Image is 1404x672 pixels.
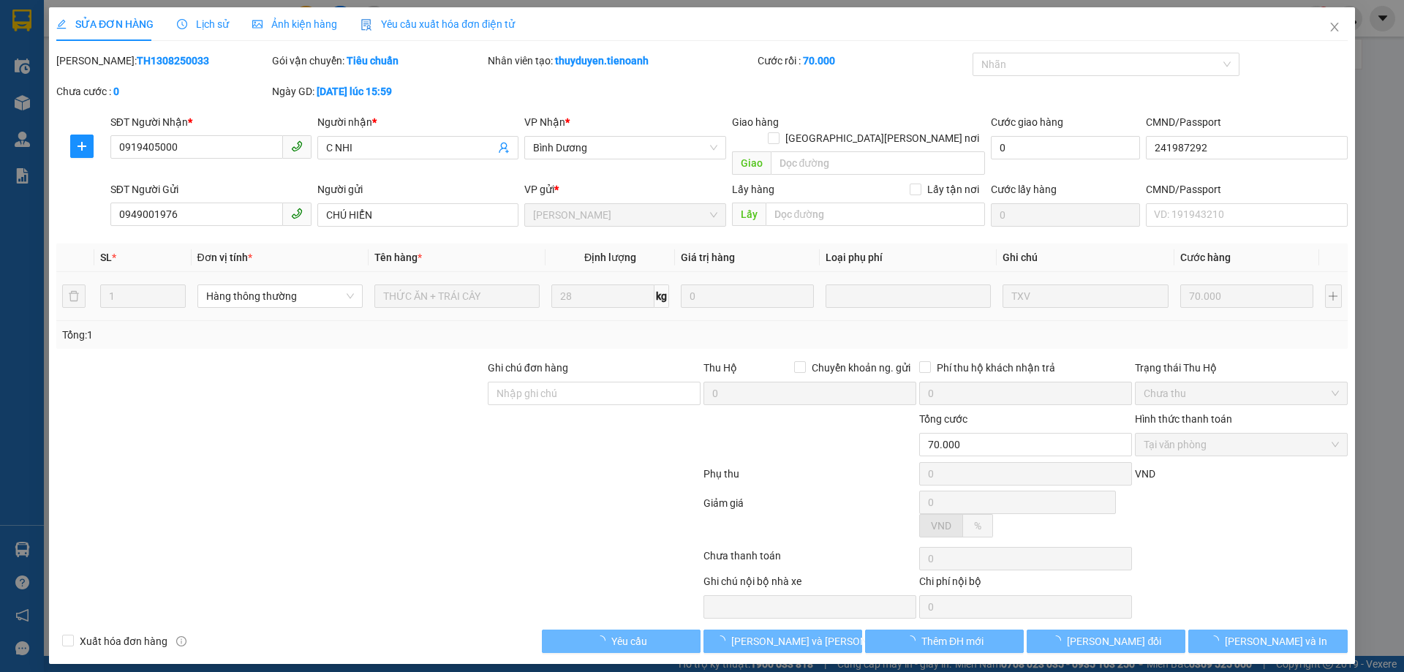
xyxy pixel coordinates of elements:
span: Lấy [732,203,766,226]
b: 0 [113,86,119,97]
button: plus [1325,284,1341,308]
span: [PERSON_NAME] đổi [1068,633,1162,649]
input: VD: Bàn, Ghế [374,284,540,308]
div: Gói vận chuyển: [272,53,485,69]
b: Tiêu chuẩn [347,55,399,67]
div: Phụ thu [702,466,918,491]
span: Xuất hóa đơn hàng [74,633,173,649]
button: [PERSON_NAME] và [PERSON_NAME] hàng [703,630,862,653]
div: Tổng: 1 [62,327,542,343]
span: Thêm ĐH mới [921,633,984,649]
div: Người nhận [317,114,518,130]
span: Thu Hộ [703,362,737,374]
span: phone [291,140,303,152]
button: [PERSON_NAME] và In [1189,630,1348,653]
span: picture [252,19,263,29]
button: plus [70,135,94,158]
span: info-circle [176,636,186,646]
b: thuyduyen.tienoanh [555,55,649,67]
span: Định lượng [584,252,636,263]
span: Phí thu hộ khách nhận trả [931,360,1061,376]
input: Dọc đường [766,203,985,226]
button: Yêu cầu [542,630,701,653]
span: Lịch sử [177,18,229,30]
span: VND [1135,468,1155,480]
span: loading [905,635,921,646]
span: Đơn vị tính [197,252,252,263]
span: Cư Kuin [534,204,717,226]
span: Ảnh kiện hàng [252,18,337,30]
button: Thêm ĐH mới [865,630,1024,653]
label: Hình thức thanh toán [1135,413,1232,425]
span: Lấy hàng [732,184,774,195]
div: CMND/Passport [1146,181,1347,197]
span: Chuyển khoản ng. gửi [806,360,916,376]
span: % [974,520,981,532]
div: Chưa thanh toán [702,548,918,573]
th: Ghi chú [997,243,1174,272]
button: Close [1314,7,1355,48]
span: Yêu cầu [611,633,647,649]
div: SĐT Người Gửi [110,181,312,197]
div: Người gửi [317,181,518,197]
span: loading [1209,635,1225,646]
b: [DATE] lúc 15:59 [317,86,392,97]
span: loading [715,635,731,646]
span: loading [1052,635,1068,646]
input: 0 [1180,284,1313,308]
span: Yêu cầu xuất hóa đơn điện tử [361,18,515,30]
button: delete [62,284,86,308]
div: Ghi chú nội bộ nhà xe [703,573,916,595]
div: Nhân viên tạo: [488,53,755,69]
span: plus [71,140,93,152]
span: clock-circle [177,19,187,29]
b: TH1308250033 [137,55,209,67]
span: Giao [732,151,771,175]
span: edit [56,19,67,29]
b: 70.000 [803,55,835,67]
span: Cước hàng [1180,252,1231,263]
label: Cước lấy hàng [991,184,1057,195]
div: Chưa cước : [56,83,269,99]
div: CMND/Passport [1146,114,1347,130]
button: [PERSON_NAME] đổi [1027,630,1185,653]
span: SL [101,252,113,263]
span: SỬA ĐƠN HÀNG [56,18,154,30]
div: Trạng thái Thu Hộ [1135,360,1348,376]
span: phone [291,208,303,219]
span: Hàng thông thường [206,285,354,307]
span: [PERSON_NAME] và [PERSON_NAME] hàng [731,633,929,649]
label: Cước giao hàng [991,116,1063,128]
span: VP Nhận [525,116,566,128]
input: Ghi chú đơn hàng [488,382,701,405]
span: close [1329,21,1340,33]
span: Tên hàng [374,252,422,263]
th: Loại phụ phí [820,243,997,272]
div: Cước rồi : [758,53,970,69]
span: kg [654,284,669,308]
div: [PERSON_NAME]: [56,53,269,69]
input: Dọc đường [771,151,985,175]
span: Tổng cước [919,413,967,425]
span: [GEOGRAPHIC_DATA][PERSON_NAME] nơi [780,130,985,146]
div: Ngày GD: [272,83,485,99]
label: Ghi chú đơn hàng [488,362,568,374]
input: Cước lấy hàng [991,203,1140,227]
span: Giao hàng [732,116,779,128]
input: Cước giao hàng [991,136,1140,159]
input: 0 [681,284,814,308]
span: Lấy tận nơi [921,181,985,197]
span: user-add [499,142,510,154]
div: VP gửi [525,181,726,197]
span: Tại văn phòng [1144,434,1339,456]
input: Ghi Chú [1003,284,1169,308]
span: [PERSON_NAME] và In [1225,633,1327,649]
span: loading [595,635,611,646]
div: Chi phí nội bộ [919,573,1132,595]
span: Giá trị hàng [681,252,735,263]
img: icon [361,19,372,31]
span: Chưa thu [1144,382,1339,404]
span: Bình Dương [534,137,717,159]
div: Giảm giá [702,495,918,544]
span: VND [931,520,951,532]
